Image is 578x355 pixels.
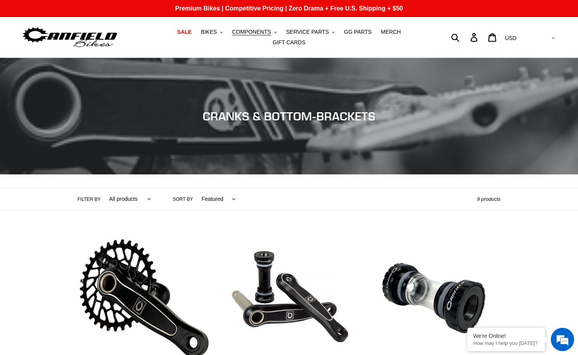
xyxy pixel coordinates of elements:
[201,29,217,35] span: BIKES
[473,333,539,339] div: We're Online!
[269,37,309,48] a: GIFT CARDS
[21,25,118,50] img: Canfield Bikes
[477,196,501,202] span: 9 products
[203,109,375,123] span: CRANKS & BOTTOM-BRACKETS
[228,27,281,37] button: COMPONENTS
[282,27,338,37] button: SERVICE PARTS
[381,29,401,35] span: MERCH
[232,29,271,35] span: COMPONENTS
[344,29,371,35] span: GG PARTS
[177,29,191,35] span: SALE
[377,27,404,37] a: MERCH
[455,29,475,46] input: Search
[173,196,193,203] label: Sort by
[78,196,101,203] label: Filter by
[197,27,227,37] button: BIKES
[273,39,305,46] span: GIFT CARDS
[173,27,195,37] a: SALE
[473,340,539,346] p: How may I help you today?
[286,29,329,35] span: SERVICE PARTS
[340,27,375,37] a: GG PARTS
